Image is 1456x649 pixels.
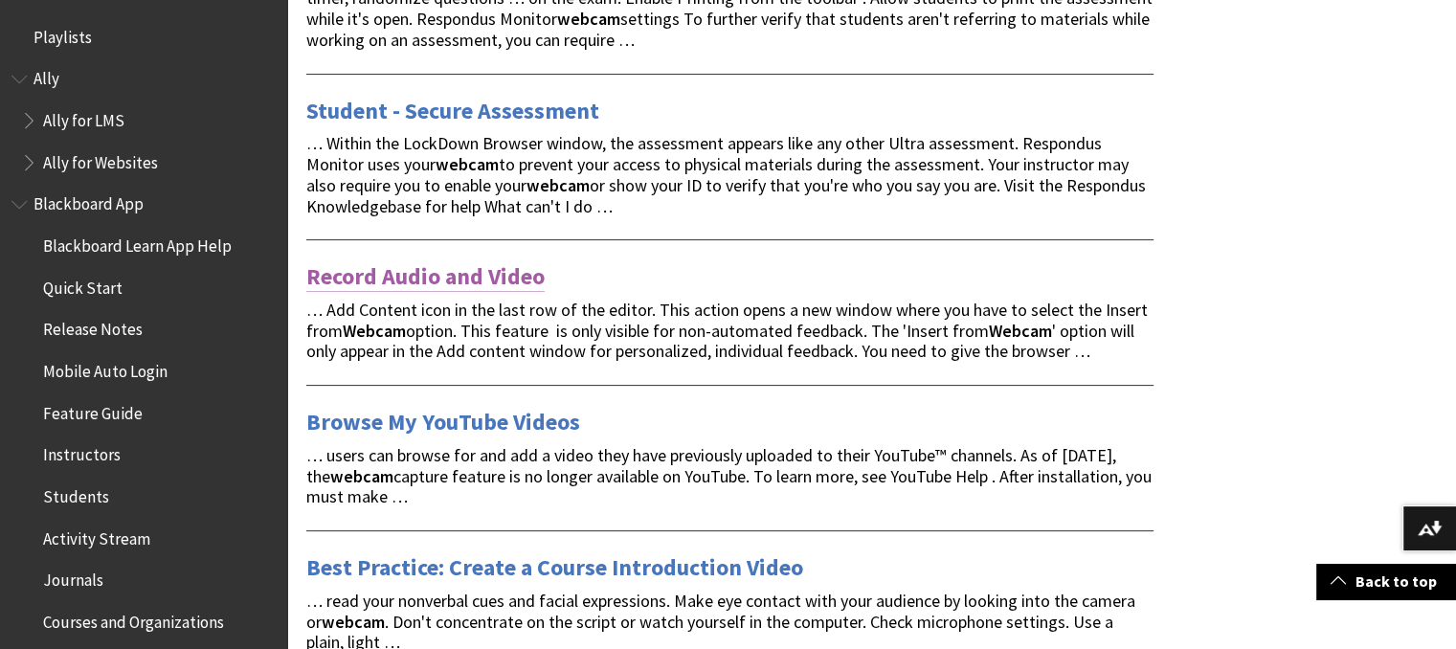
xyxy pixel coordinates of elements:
strong: Webcam [343,320,406,342]
span: Blackboard App [34,189,144,214]
span: Courses and Organizations [43,606,224,632]
span: Instructors [43,439,121,465]
span: Ally [34,63,59,89]
span: Blackboard Learn App Help [43,230,232,256]
strong: webcam [330,465,393,487]
strong: webcam [557,8,620,30]
span: Release Notes [43,314,143,340]
span: Ally for LMS [43,104,124,130]
span: Quick Start [43,272,123,298]
span: Mobile Auto Login [43,355,168,381]
strong: webcam [322,611,385,633]
span: Students [43,481,109,506]
span: … Add Content icon in the last row of the editor. This action opens a new window where you have t... [306,299,1148,363]
strong: webcam [436,153,499,175]
a: Browse My YouTube Videos [306,407,580,437]
nav: Book outline for Anthology Ally Help [11,63,276,179]
span: Ally for Websites [43,146,158,172]
span: Feature Guide [43,397,143,423]
span: Activity Stream [43,523,150,548]
strong: webcam [526,174,590,196]
strong: Webcam [989,320,1052,342]
a: Student - Secure Assessment [306,96,599,126]
span: Journals [43,565,103,591]
span: Playlists [34,21,92,47]
a: Best Practice: Create a Course Introduction Video [306,552,803,583]
nav: Book outline for Playlists [11,21,276,54]
span: … users can browse for and add a video they have previously uploaded to their YouTube™ channels. ... [306,444,1152,508]
span: … Within the LockDown Browser window, the assessment appears like any other Ultra assessment. Res... [306,132,1146,216]
a: Back to top [1316,564,1456,599]
a: Record Audio and Video [306,261,545,292]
